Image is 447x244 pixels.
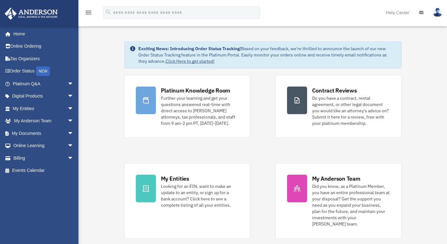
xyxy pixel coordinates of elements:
a: Digital Productsarrow_drop_down [4,90,83,103]
i: search [105,8,112,15]
a: Order StatusNEW [4,65,83,78]
a: Tax Organizers [4,52,83,65]
a: menu [85,11,92,16]
span: arrow_drop_down [67,77,80,90]
div: Platinum Knowledge Room [161,87,231,94]
a: My Anderson Team Did you know, as a Platinum Member, you have an entire professional team at your... [275,163,402,239]
span: arrow_drop_down [67,152,80,165]
span: arrow_drop_down [67,90,80,103]
div: Contract Reviews [312,87,357,94]
div: Looking for an EIN, want to make an update to an entity, or sign up for a bank account? Click her... [161,183,239,208]
span: arrow_drop_down [67,102,80,115]
a: My Anderson Teamarrow_drop_down [4,115,83,127]
img: User Pic [433,8,442,17]
a: My Entities Looking for an EIN, want to make an update to an entity, or sign up for a bank accoun... [124,163,250,239]
span: arrow_drop_down [67,140,80,152]
div: NEW [36,66,50,76]
a: My Documentsarrow_drop_down [4,127,83,140]
strong: Exciting News: Introducing Order Status Tracking! [138,46,241,51]
div: My Anderson Team [312,175,360,183]
i: menu [85,9,92,16]
a: My Entitiesarrow_drop_down [4,102,83,115]
a: Click Here to get started! [166,58,215,64]
a: Events Calendar [4,164,83,177]
img: Anderson Advisors Platinum Portal [3,8,60,20]
a: Home [4,28,80,40]
a: Billingarrow_drop_down [4,152,83,164]
div: Based on your feedback, we're thrilled to announce the launch of our new Order Status Tracking fe... [138,45,396,64]
a: Contract Reviews Do you have a contract, rental agreement, or other legal document you would like... [275,75,402,138]
div: Further your learning and get your questions answered real-time with direct access to [PERSON_NAM... [161,95,239,126]
a: Platinum Q&Aarrow_drop_down [4,77,83,90]
div: Do you have a contract, rental agreement, or other legal document you would like an attorney's ad... [312,95,390,126]
span: arrow_drop_down [67,127,80,140]
div: Did you know, as a Platinum Member, you have an entire professional team at your disposal? Get th... [312,183,390,227]
div: My Entities [161,175,189,183]
span: arrow_drop_down [67,115,80,128]
a: Online Learningarrow_drop_down [4,140,83,152]
a: Online Ordering [4,40,83,53]
a: Platinum Knowledge Room Further your learning and get your questions answered real-time with dire... [124,75,250,138]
